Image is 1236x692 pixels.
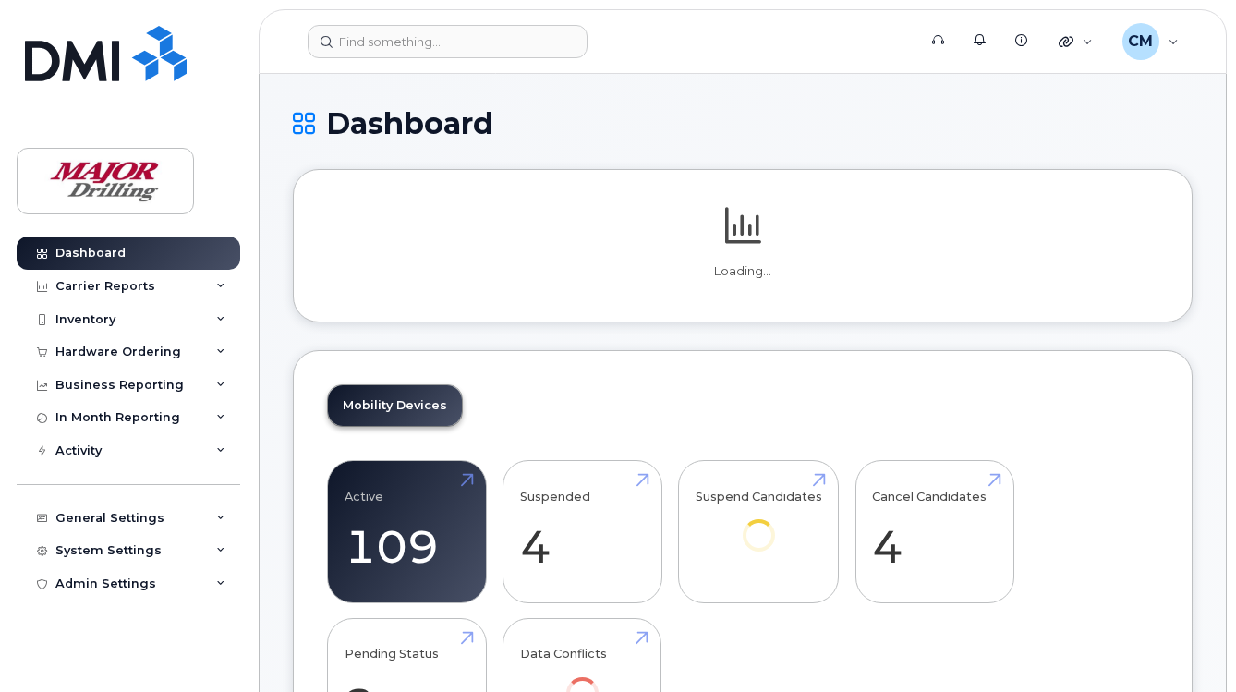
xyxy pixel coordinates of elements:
a: Mobility Devices [328,385,462,426]
a: Cancel Candidates 4 [872,471,997,593]
a: Suspended 4 [520,471,645,593]
h1: Dashboard [293,107,1193,140]
a: Active 109 [345,471,469,593]
a: Suspend Candidates [696,471,822,577]
p: Loading... [327,263,1158,280]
